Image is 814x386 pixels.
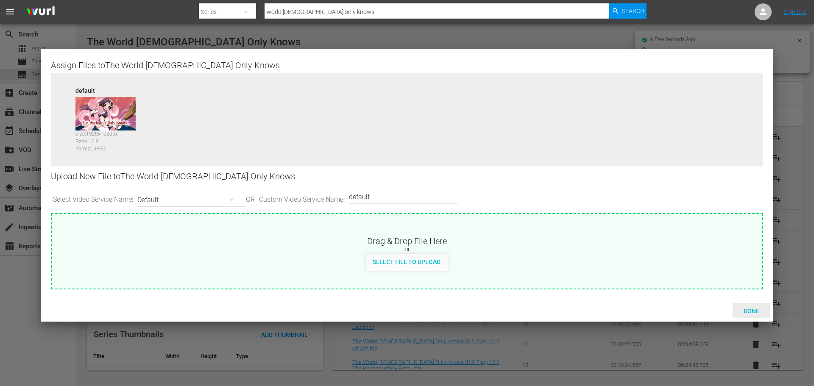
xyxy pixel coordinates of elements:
[75,97,136,131] img: 56782386-default_v1.jpg
[51,195,135,205] span: Select Video Service Name:
[137,188,242,212] div: Default
[52,235,762,245] div: Drag & Drop File Here
[75,131,143,148] div: Size: 1920 x 1080 px Ratio: 16:9 Format: JPEG
[5,7,15,17] span: menu
[52,245,762,254] div: or
[784,8,806,15] a: Sign Out
[366,254,447,269] button: Select File to Upload
[622,3,644,19] span: Search
[51,166,763,187] div: Upload New File to The World [DEMOGRAPHIC_DATA] Only Knows
[244,195,257,205] span: OR
[20,2,61,22] img: ans4CAIJ8jUAAAAAAAAAAAAAAAAAAAAAAAAgQb4GAAAAAAAAAAAAAAAAAAAAAAAAJMjXAAAAAAAAAAAAAAAAAAAAAAAAgAT5G...
[737,308,766,314] span: Done
[609,3,647,19] button: Search
[51,59,763,69] div: Assign Files to The World [DEMOGRAPHIC_DATA] Only Knows
[257,195,347,205] span: Custom Video Service Name:
[733,303,770,318] button: Done
[75,86,143,92] div: default
[366,258,447,265] span: Select File to Upload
